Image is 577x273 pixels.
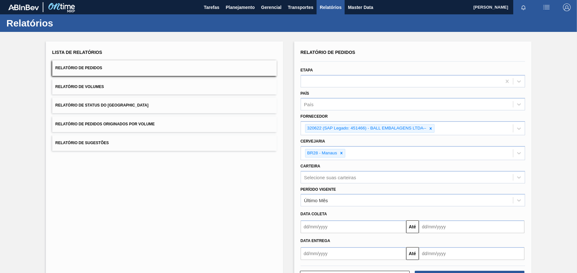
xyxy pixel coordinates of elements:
[301,212,327,216] span: Data coleta
[52,116,277,132] button: Relatório de Pedidos Originados por Volume
[301,220,406,233] input: dd/mm/yyyy
[226,4,255,11] span: Planejamento
[55,85,104,89] span: Relatório de Volumes
[301,50,355,55] span: Relatório de Pedidos
[543,4,550,11] img: userActions
[261,4,281,11] span: Gerencial
[513,3,534,12] button: Notificações
[55,66,102,70] span: Relatório de Pedidos
[406,247,419,260] button: Até
[301,68,313,72] label: Etapa
[301,247,406,260] input: dd/mm/yyyy
[406,220,419,233] button: Até
[55,122,155,126] span: Relatório de Pedidos Originados por Volume
[55,141,109,145] span: Relatório de Sugestões
[52,135,277,151] button: Relatório de Sugestões
[301,187,336,192] label: Período Vigente
[8,4,39,10] img: TNhmsLtSVTkK8tSr43FrP2fwEKptu5GPRR3wAAAABJRU5ErkJggg==
[52,50,102,55] span: Lista de Relatórios
[301,91,309,96] label: País
[301,164,320,168] label: Carteira
[419,220,524,233] input: dd/mm/yyyy
[52,98,277,113] button: Relatório de Status do [GEOGRAPHIC_DATA]
[320,4,341,11] span: Relatórios
[305,124,427,132] div: 320622 (SAP Legado: 451466) - BALL EMBALAGENS LTDA--
[301,239,330,243] span: Data entrega
[52,79,277,95] button: Relatório de Volumes
[563,4,571,11] img: Logout
[304,198,328,203] div: Último Mês
[301,139,325,144] label: Cervejaria
[288,4,313,11] span: Transportes
[419,247,524,260] input: dd/mm/yyyy
[304,102,314,107] div: País
[301,114,328,119] label: Fornecedor
[55,103,149,107] span: Relatório de Status do [GEOGRAPHIC_DATA]
[348,4,373,11] span: Master Data
[304,174,356,180] div: Selecione suas carteiras
[305,149,338,157] div: BR28 - Manaus
[52,60,277,76] button: Relatório de Pedidos
[204,4,219,11] span: Tarefas
[6,19,120,27] h1: Relatórios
